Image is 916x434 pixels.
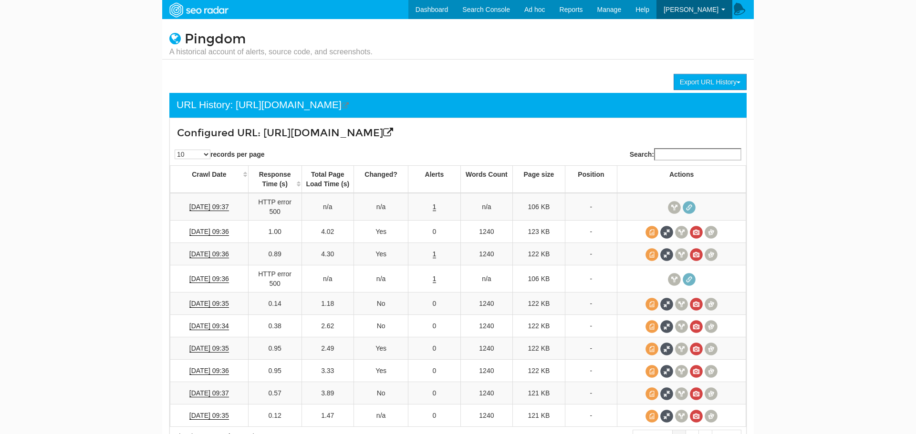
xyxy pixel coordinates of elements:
th: Words Count [460,166,513,193]
td: 0.14 [248,293,302,315]
td: - [565,315,617,337]
td: n/a [460,193,513,221]
td: 1240 [460,293,513,315]
td: 0 [408,360,461,382]
td: Yes [354,221,408,243]
a: [DATE] 09:35 [189,300,229,308]
span: View headers [675,248,688,261]
td: 2.62 [302,315,354,337]
td: 0.38 [248,315,302,337]
span: Help [635,6,649,13]
a: 1 [433,250,437,258]
span: View source [645,387,658,400]
td: 0 [408,315,461,337]
span: Compare screenshots [705,410,718,423]
small: A historical account of alerts, source code, and screenshots. [169,47,373,57]
span: Redirect chain [683,273,696,286]
th: Alerts [408,166,461,193]
span: Full Source Diff [660,320,673,333]
td: 121 KB [513,404,565,427]
span: [PERSON_NAME] [664,6,718,13]
th: Total Page Load Time (s) [302,166,354,193]
td: 1240 [460,382,513,404]
td: HTTP error 500 [248,193,302,221]
span: Full Source Diff [660,343,673,355]
td: n/a [354,193,408,221]
a: [DATE] 09:37 [189,389,229,397]
td: 0.57 [248,382,302,404]
span: View headers [675,410,688,423]
td: 122 KB [513,315,565,337]
td: 0.89 [248,243,302,265]
select: records per page [175,150,210,159]
td: 106 KB [513,265,565,293]
span: Manage [597,6,622,13]
span: View screenshot [690,410,703,423]
td: 3.33 [302,360,354,382]
td: 1240 [460,315,513,337]
a: [DATE] 09:35 [189,412,229,420]
div: URL History: [URL][DOMAIN_NAME] [177,98,349,113]
td: No [354,315,408,337]
td: n/a [460,265,513,293]
td: 0 [408,382,461,404]
td: 1240 [460,221,513,243]
td: 0.95 [248,337,302,360]
a: [DATE] 09:36 [189,367,229,375]
td: 122 KB [513,243,565,265]
a: 1 [433,275,437,283]
span: Compare screenshots [705,320,718,333]
span: View headers [675,343,688,355]
span: Compare screenshots [705,387,718,400]
td: - [565,293,617,315]
th: Page size [513,166,565,193]
span: View source [645,320,658,333]
span: Compare screenshots [705,343,718,355]
span: View headers [668,273,681,286]
span: Redirect chain [683,201,696,214]
a: [DATE] 09:37 [189,203,229,211]
span: View headers [668,201,681,214]
span: Compare screenshots [705,226,718,239]
span: View headers [675,298,688,311]
td: 0 [408,221,461,243]
span: View source [645,343,658,355]
span: Full Source Diff [660,298,673,311]
td: 3.89 [302,382,354,404]
a: [DATE] 09:36 [189,250,229,258]
span: View source [645,298,658,311]
span: View screenshot [690,248,703,261]
span: View screenshot [690,365,703,378]
td: - [565,265,617,293]
td: 0 [408,404,461,427]
td: 1240 [460,360,513,382]
span: Compare screenshots [705,248,718,261]
td: No [354,293,408,315]
span: View source [645,226,658,239]
span: View source [645,248,658,261]
a: Pingdom [185,31,246,47]
a: [DATE] 09:36 [189,275,229,283]
th: Response Time (s): activate to sort column ascending [248,166,302,193]
label: records per page [175,150,265,159]
td: 0.12 [248,404,302,427]
th: Actions [617,166,746,193]
td: - [565,404,617,427]
th: Position [565,166,617,193]
td: No [354,382,408,404]
button: Export URL History [674,74,747,90]
td: - [565,221,617,243]
td: Yes [354,243,408,265]
td: 122 KB [513,360,565,382]
td: - [565,360,617,382]
td: 0 [408,293,461,315]
td: n/a [302,265,354,293]
td: 1240 [460,337,513,360]
td: 4.02 [302,221,354,243]
a: [DATE] 09:36 [189,228,229,236]
span: View source [645,410,658,423]
td: 122 KB [513,293,565,315]
span: Reports [560,6,583,13]
span: Search Console [462,6,510,13]
span: View headers [675,365,688,378]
